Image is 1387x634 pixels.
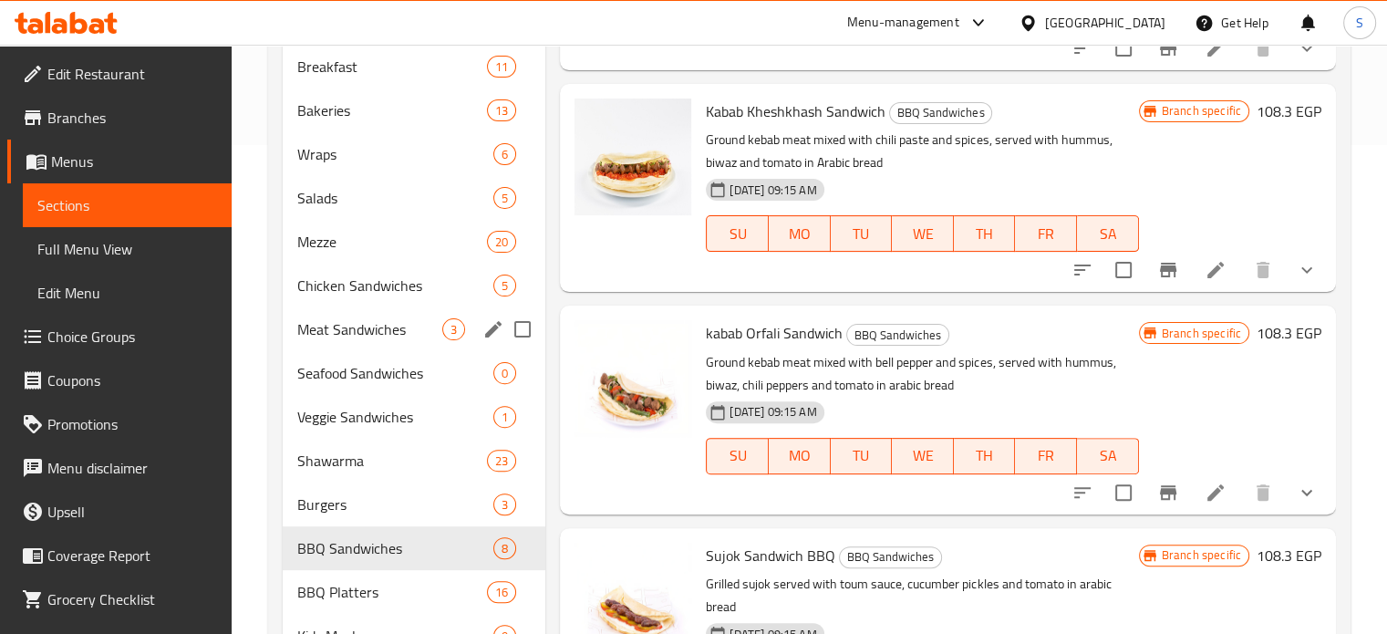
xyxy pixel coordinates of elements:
[283,570,546,614] div: BBQ Platters16
[283,307,546,351] div: Meat Sandwiches3edit
[283,88,546,132] div: Bakeries13
[1241,248,1285,292] button: delete
[7,140,232,183] a: Menus
[37,194,217,216] span: Sections
[961,221,1009,247] span: TH
[493,406,516,428] div: items
[7,315,232,359] a: Choice Groups
[297,275,494,296] div: Chicken Sandwiches
[1285,248,1329,292] button: show more
[297,318,443,340] div: Meat Sandwiches
[488,234,515,251] span: 20
[706,98,885,125] span: Kabab Kheshkhash Sandwich
[283,351,546,395] div: Seafood Sandwiches0
[1356,13,1363,33] span: S
[1285,471,1329,514] button: show more
[1022,221,1070,247] span: FR
[1061,471,1104,514] button: sort-choices
[37,238,217,260] span: Full Menu View
[1061,248,1104,292] button: sort-choices
[846,324,949,346] div: BBQ Sandwiches
[706,573,1138,618] p: Grilled sujok served with toum sauce, cucumber pickles and tomato in arabic bread
[776,221,823,247] span: MO
[7,96,232,140] a: Branches
[47,63,217,85] span: Edit Restaurant
[493,275,516,296] div: items
[442,318,465,340] div: items
[487,231,516,253] div: items
[297,406,494,428] span: Veggie Sandwiches
[1022,442,1070,469] span: FR
[776,442,823,469] span: MO
[51,151,217,172] span: Menus
[706,215,769,252] button: SU
[7,359,232,402] a: Coupons
[961,442,1009,469] span: TH
[297,494,494,515] span: Burgers
[899,221,947,247] span: WE
[840,546,941,567] span: BBQ Sandwiches
[706,542,835,569] span: Sujok Sandwich BBQ
[283,395,546,439] div: Veggie Sandwiches1
[493,537,516,559] div: items
[769,215,831,252] button: MO
[890,102,991,123] span: BBQ Sandwiches
[283,483,546,526] div: Burgers3
[7,52,232,96] a: Edit Restaurant
[297,450,488,472] span: Shawarma
[47,501,217,523] span: Upsell
[283,132,546,176] div: Wraps6
[47,413,217,435] span: Promotions
[297,143,494,165] div: Wraps
[714,442,761,469] span: SU
[487,581,516,603] div: items
[23,227,232,271] a: Full Menu View
[1104,29,1143,68] span: Select to update
[1154,325,1248,342] span: Branch specific
[494,496,515,514] span: 3
[1104,251,1143,289] span: Select to update
[1205,37,1227,59] a: Edit menu item
[47,457,217,479] span: Menu disclaimer
[1285,26,1329,70] button: show more
[1154,102,1248,120] span: Branch specific
[297,231,488,253] span: Mezze
[23,183,232,227] a: Sections
[297,537,494,559] span: BBQ Sandwiches
[1241,471,1285,514] button: delete
[47,588,217,610] span: Grocery Checklist
[493,187,516,209] div: items
[1077,438,1139,474] button: SA
[297,362,494,384] span: Seafood Sandwiches
[487,99,516,121] div: items
[37,282,217,304] span: Edit Menu
[847,325,948,346] span: BBQ Sandwiches
[23,271,232,315] a: Edit Menu
[494,146,515,163] span: 6
[297,581,488,603] div: BBQ Platters
[488,102,515,120] span: 13
[283,176,546,220] div: Salads5
[889,102,992,124] div: BBQ Sandwiches
[488,584,515,601] span: 16
[954,438,1016,474] button: TH
[574,320,691,437] img: kabab Orfali Sandwich
[297,99,488,121] span: Bakeries
[283,526,546,570] div: BBQ Sandwiches8
[1061,26,1104,70] button: sort-choices
[47,545,217,566] span: Coverage Report
[7,402,232,446] a: Promotions
[892,215,954,252] button: WE
[1015,438,1077,474] button: FR
[831,215,893,252] button: TU
[722,403,823,421] span: [DATE] 09:15 AM
[1257,320,1321,346] h6: 108.3 EGP
[1084,442,1132,469] span: SA
[297,56,488,78] span: Breakfast
[493,362,516,384] div: items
